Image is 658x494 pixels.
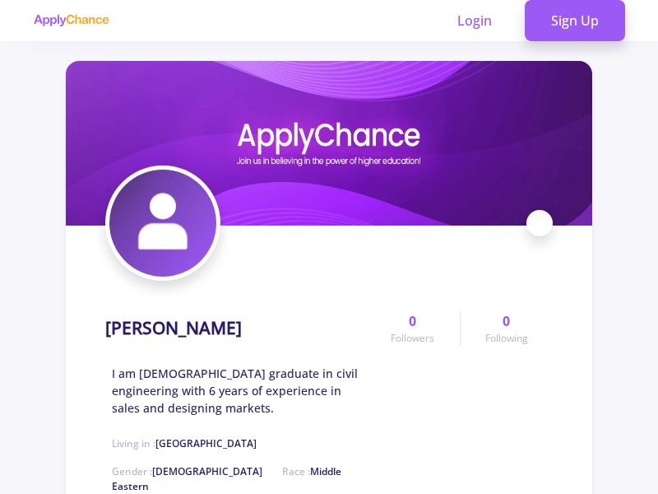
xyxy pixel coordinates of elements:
img: applychance logo text only [33,14,109,27]
span: Middle Eastern [112,464,341,493]
h1: [PERSON_NAME] [105,318,242,338]
span: Living in : [112,436,257,450]
img: maziyar ahmadiavatar [109,170,216,277]
span: 0 [409,311,416,331]
span: Gender : [112,464,262,478]
span: [GEOGRAPHIC_DATA] [155,436,257,450]
span: I am [DEMOGRAPHIC_DATA] graduate in civil engineering with 6 years of experience in sales and des... [112,365,366,417]
a: 0Followers [366,311,459,346]
span: Race : [112,464,341,493]
span: 0 [503,311,510,331]
a: 0Following [460,311,553,346]
span: Following [485,331,528,346]
img: maziyar ahmadicover image [66,61,592,226]
span: [DEMOGRAPHIC_DATA] [152,464,262,478]
span: Followers [391,331,434,346]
